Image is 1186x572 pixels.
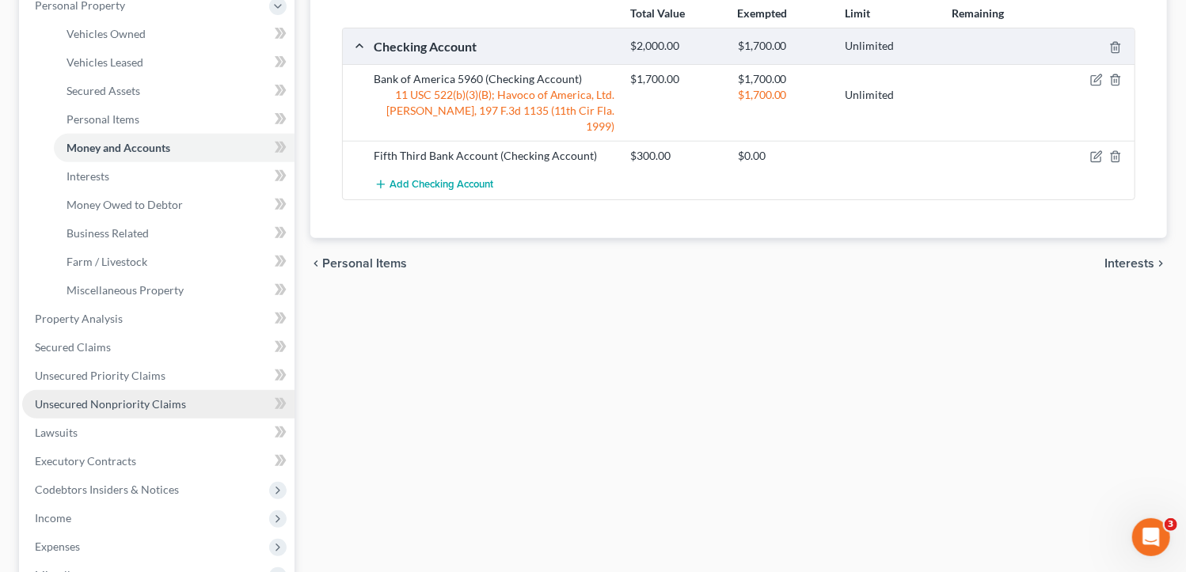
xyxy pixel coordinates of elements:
strong: Limit [845,6,870,20]
div: $300.00 [623,148,730,164]
a: Executory Contracts [22,447,295,475]
span: Money and Accounts [67,141,170,154]
div: 11 USC 522(b)(3)(B); Havoco of America, Ltd. [PERSON_NAME], 197 F.3d 1135 (11th Cir Fla. 1999) [367,87,623,134]
span: Personal Items [323,257,408,270]
a: Unsecured Priority Claims [22,362,295,390]
div: Bank of America 5960 (Checking Account) [367,71,623,87]
strong: Remaining [952,6,1004,20]
div: $1,700.00 [730,39,837,54]
span: Interests [1104,257,1154,270]
span: Unsecured Nonpriority Claims [35,397,186,411]
span: Farm / Livestock [67,255,147,268]
span: Personal Items [67,112,139,126]
span: Secured Claims [35,340,111,354]
a: Money Owed to Debtor [54,191,295,219]
div: Fifth Third Bank Account (Checking Account) [367,148,623,164]
strong: Total Value [630,6,685,20]
div: $2,000.00 [623,39,730,54]
span: Money Owed to Debtor [67,198,183,211]
span: Expenses [35,540,80,553]
span: Property Analysis [35,312,123,325]
a: Lawsuits [22,419,295,447]
div: $1,700.00 [730,71,837,87]
a: Interests [54,162,295,191]
span: Unsecured Priority Claims [35,369,165,382]
div: $1,700.00 [730,87,837,103]
span: Codebtors Insiders & Notices [35,483,179,496]
span: Vehicles Owned [67,27,146,40]
a: Personal Items [54,105,295,134]
a: Property Analysis [22,305,295,333]
button: Add Checking Account [374,170,494,199]
iframe: Intercom live chat [1132,518,1170,556]
span: Executory Contracts [35,454,136,468]
a: Unsecured Nonpriority Claims [22,390,295,419]
i: chevron_left [310,257,323,270]
a: Vehicles Leased [54,48,295,77]
div: Checking Account [367,38,623,55]
a: Secured Claims [22,333,295,362]
div: Unlimited [837,87,944,103]
span: Secured Assets [67,84,140,97]
span: Add Checking Account [390,179,494,191]
span: Business Related [67,226,149,240]
div: $0.00 [730,148,837,164]
button: chevron_left Personal Items [310,257,408,270]
a: Business Related [54,219,295,248]
div: Unlimited [837,39,944,54]
span: Interests [67,169,109,183]
a: Secured Assets [54,77,295,105]
span: Lawsuits [35,426,78,439]
span: Vehicles Leased [67,55,143,69]
a: Farm / Livestock [54,248,295,276]
i: chevron_right [1154,257,1167,270]
span: Income [35,511,71,525]
a: Vehicles Owned [54,20,295,48]
strong: Exempted [738,6,788,20]
span: 3 [1165,518,1177,531]
button: Interests chevron_right [1104,257,1167,270]
span: Miscellaneous Property [67,283,184,297]
div: $1,700.00 [623,71,730,87]
a: Money and Accounts [54,134,295,162]
a: Miscellaneous Property [54,276,295,305]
